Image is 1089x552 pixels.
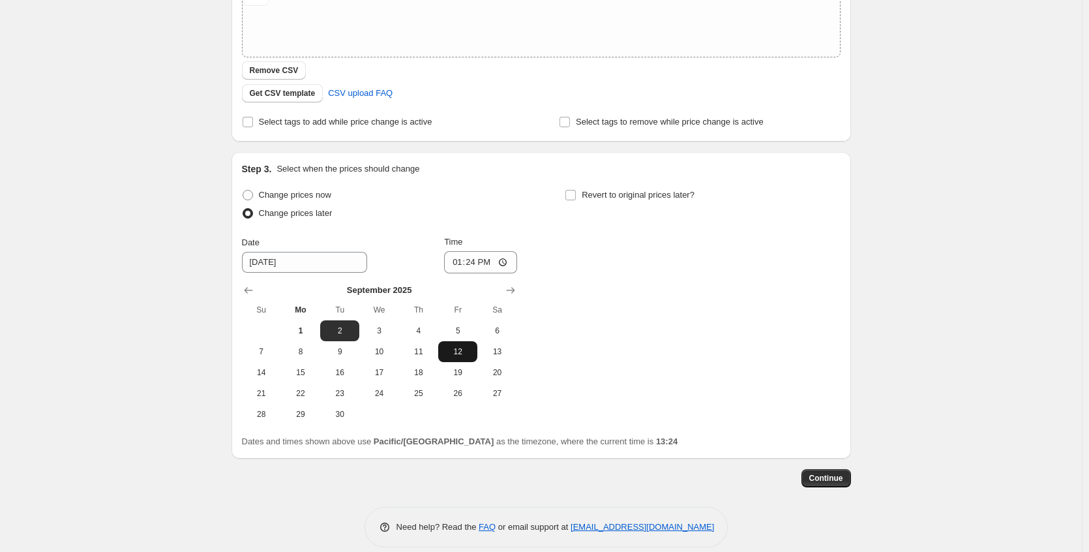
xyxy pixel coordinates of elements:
span: Sa [483,305,511,315]
button: Remove CSV [242,61,306,80]
th: Sunday [242,299,281,320]
span: 14 [247,367,276,378]
span: Get CSV template [250,88,316,99]
span: Dates and times shown above use as the timezone, where the current time is [242,437,678,446]
span: 28 [247,409,276,420]
button: Today Monday September 1 2025 [281,320,320,341]
span: 15 [286,367,315,378]
button: Sunday September 7 2025 [242,341,281,362]
span: 3 [365,326,393,336]
th: Thursday [399,299,438,320]
button: Thursday September 18 2025 [399,362,438,383]
span: 30 [325,409,354,420]
span: Date [242,238,260,247]
span: 5 [443,326,472,336]
span: 2 [325,326,354,336]
span: 22 [286,388,315,399]
input: 9/1/2025 [242,252,367,273]
span: Mo [286,305,315,315]
span: 10 [365,346,393,357]
a: [EMAIL_ADDRESS][DOMAIN_NAME] [571,522,714,532]
span: 12 [443,346,472,357]
button: Monday September 22 2025 [281,383,320,404]
span: Fr [443,305,472,315]
h2: Step 3. [242,162,272,176]
button: Thursday September 11 2025 [399,341,438,362]
span: Select tags to add while price change is active [259,117,432,127]
span: Continue [809,473,843,483]
button: Sunday September 14 2025 [242,362,281,383]
span: 9 [325,346,354,357]
a: FAQ [479,522,496,532]
button: Sunday September 21 2025 [242,383,281,404]
button: Wednesday September 3 2025 [359,320,398,341]
span: 25 [404,388,433,399]
button: Tuesday September 23 2025 [320,383,359,404]
span: 23 [325,388,354,399]
span: or email support at [496,522,571,532]
span: Select tags to remove while price change is active [576,117,764,127]
span: 29 [286,409,315,420]
span: We [365,305,393,315]
button: Get CSV template [242,84,323,102]
th: Saturday [477,299,516,320]
button: Friday September 19 2025 [438,362,477,383]
b: Pacific/[GEOGRAPHIC_DATA] [374,437,494,446]
span: 8 [286,346,315,357]
span: 13 [483,346,511,357]
span: Need help? Read the [396,522,479,532]
span: 19 [443,367,472,378]
button: Wednesday September 10 2025 [359,341,398,362]
button: Friday September 12 2025 [438,341,477,362]
span: 20 [483,367,511,378]
span: 4 [404,326,433,336]
button: Saturday September 13 2025 [477,341,516,362]
button: Continue [801,469,851,487]
b: 13:24 [656,437,678,446]
span: Time [444,237,462,247]
span: 18 [404,367,433,378]
span: 11 [404,346,433,357]
th: Wednesday [359,299,398,320]
button: Tuesday September 16 2025 [320,362,359,383]
a: CSV upload FAQ [320,83,400,104]
span: Change prices later [259,208,333,218]
span: Revert to original prices later? [582,190,694,200]
button: Monday September 29 2025 [281,404,320,425]
p: Select when the prices should change [276,162,419,176]
span: CSV upload FAQ [328,87,393,100]
button: Monday September 15 2025 [281,362,320,383]
span: 16 [325,367,354,378]
th: Tuesday [320,299,359,320]
button: Tuesday September 9 2025 [320,341,359,362]
span: Tu [325,305,354,315]
span: 6 [483,326,511,336]
input: 12:00 [444,251,517,273]
button: Wednesday September 17 2025 [359,362,398,383]
button: Show next month, October 2025 [501,281,520,299]
button: Friday September 26 2025 [438,383,477,404]
span: 26 [443,388,472,399]
button: Tuesday September 30 2025 [320,404,359,425]
button: Show previous month, August 2025 [239,281,258,299]
button: Thursday September 4 2025 [399,320,438,341]
span: 24 [365,388,393,399]
span: 1 [286,326,315,336]
span: Remove CSV [250,65,299,76]
span: 17 [365,367,393,378]
span: 27 [483,388,511,399]
button: Friday September 5 2025 [438,320,477,341]
th: Monday [281,299,320,320]
span: Change prices now [259,190,331,200]
button: Tuesday September 2 2025 [320,320,359,341]
button: Thursday September 25 2025 [399,383,438,404]
span: 7 [247,346,276,357]
button: Saturday September 20 2025 [477,362,516,383]
button: Sunday September 28 2025 [242,404,281,425]
span: 21 [247,388,276,399]
button: Monday September 8 2025 [281,341,320,362]
th: Friday [438,299,477,320]
button: Saturday September 6 2025 [477,320,516,341]
button: Saturday September 27 2025 [477,383,516,404]
span: Th [404,305,433,315]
